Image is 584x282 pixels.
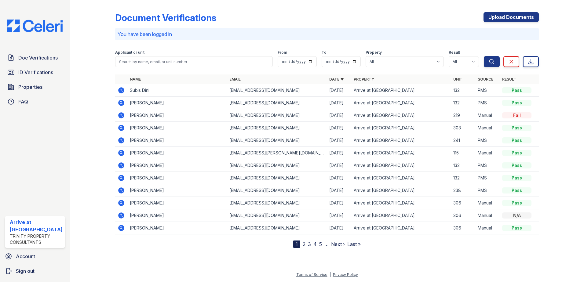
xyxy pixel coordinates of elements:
span: … [324,240,329,248]
td: 132 [451,97,475,109]
div: Pass [502,100,531,106]
a: Next › [331,241,345,247]
td: [DATE] [327,84,351,97]
td: [PERSON_NAME] [127,172,227,184]
td: [PERSON_NAME] [127,209,227,222]
a: Last » [347,241,361,247]
td: [PERSON_NAME] [127,122,227,134]
label: From [278,50,287,55]
label: Property [366,50,382,55]
td: [EMAIL_ADDRESS][PERSON_NAME][DOMAIN_NAME] [227,147,327,159]
td: [DATE] [327,109,351,122]
td: PMS [475,97,500,109]
td: [PERSON_NAME] [127,184,227,197]
td: 132 [451,159,475,172]
span: Account [16,253,35,260]
a: Account [2,250,68,262]
td: [EMAIL_ADDRESS][DOMAIN_NAME] [227,184,327,197]
td: Arrive at [GEOGRAPHIC_DATA] [351,134,451,147]
a: Email [229,77,241,81]
a: 2 [303,241,305,247]
td: [EMAIL_ADDRESS][DOMAIN_NAME] [227,134,327,147]
div: Pass [502,225,531,231]
a: Privacy Policy [333,272,358,277]
a: Result [502,77,516,81]
a: FAQ [5,96,65,108]
input: Search by name, email, or unit number [115,56,273,67]
div: Pass [502,137,531,143]
td: Manual [475,197,500,209]
a: 4 [313,241,317,247]
div: Trinity Property Consultants [10,233,63,245]
td: Manual [475,222,500,234]
td: Manual [475,209,500,222]
div: | [330,272,331,277]
a: Terms of Service [296,272,327,277]
td: [EMAIL_ADDRESS][DOMAIN_NAME] [227,159,327,172]
td: [DATE] [327,97,351,109]
p: You have been logged in [118,31,537,38]
td: 132 [451,172,475,184]
td: 132 [451,84,475,97]
img: CE_Logo_Blue-a8612792a0a2168367f1c8372b55b34899dd931a85d93a1a3d3e32e68fde9ad4.png [2,20,68,32]
label: Applicant or unit [115,50,144,55]
td: [EMAIL_ADDRESS][DOMAIN_NAME] [227,109,327,122]
td: 306 [451,209,475,222]
span: ID Verifications [18,69,53,76]
td: [DATE] [327,172,351,184]
td: Manual [475,147,500,159]
a: Unit [453,77,462,81]
td: [DATE] [327,197,351,209]
div: Pass [502,175,531,181]
td: [EMAIL_ADDRESS][DOMAIN_NAME] [227,222,327,234]
td: Manual [475,122,500,134]
td: Arrive at [GEOGRAPHIC_DATA] [351,147,451,159]
div: 1 [293,240,300,248]
div: Arrive at [GEOGRAPHIC_DATA] [10,219,63,233]
td: [EMAIL_ADDRESS][DOMAIN_NAME] [227,84,327,97]
td: [DATE] [327,122,351,134]
div: Pass [502,200,531,206]
a: Date ▼ [329,77,344,81]
td: [DATE] [327,147,351,159]
td: 219 [451,109,475,122]
td: [PERSON_NAME] [127,147,227,159]
td: PMS [475,84,500,97]
td: [PERSON_NAME] [127,97,227,109]
td: [DATE] [327,222,351,234]
td: [DATE] [327,184,351,197]
td: 115 [451,147,475,159]
a: Property [354,77,374,81]
td: Arrive at [GEOGRAPHIC_DATA] [351,184,451,197]
div: Pass [502,150,531,156]
td: Arrive at [GEOGRAPHIC_DATA] [351,122,451,134]
div: Document Verifications [115,12,216,23]
td: PMS [475,172,500,184]
span: FAQ [18,98,28,105]
td: [EMAIL_ADDRESS][DOMAIN_NAME] [227,122,327,134]
span: Properties [18,83,42,91]
div: Pass [502,125,531,131]
a: Sign out [2,265,68,277]
td: [PERSON_NAME] [127,197,227,209]
td: [DATE] [327,134,351,147]
span: Sign out [16,267,35,275]
td: [EMAIL_ADDRESS][DOMAIN_NAME] [227,209,327,222]
td: Arrive at [GEOGRAPHIC_DATA] [351,109,451,122]
td: [PERSON_NAME] [127,222,227,234]
td: Arrive at [GEOGRAPHIC_DATA] [351,222,451,234]
td: PMS [475,134,500,147]
td: Arrive at [GEOGRAPHIC_DATA] [351,172,451,184]
a: ID Verifications [5,66,65,78]
td: [EMAIL_ADDRESS][DOMAIN_NAME] [227,197,327,209]
td: [PERSON_NAME] [127,134,227,147]
td: 306 [451,222,475,234]
td: [EMAIL_ADDRESS][DOMAIN_NAME] [227,172,327,184]
div: N/A [502,212,531,219]
a: Source [478,77,493,81]
td: [EMAIL_ADDRESS][DOMAIN_NAME] [227,97,327,109]
td: [DATE] [327,159,351,172]
a: Name [130,77,141,81]
td: Arrive at [GEOGRAPHIC_DATA] [351,159,451,172]
td: Arrive at [GEOGRAPHIC_DATA] [351,97,451,109]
